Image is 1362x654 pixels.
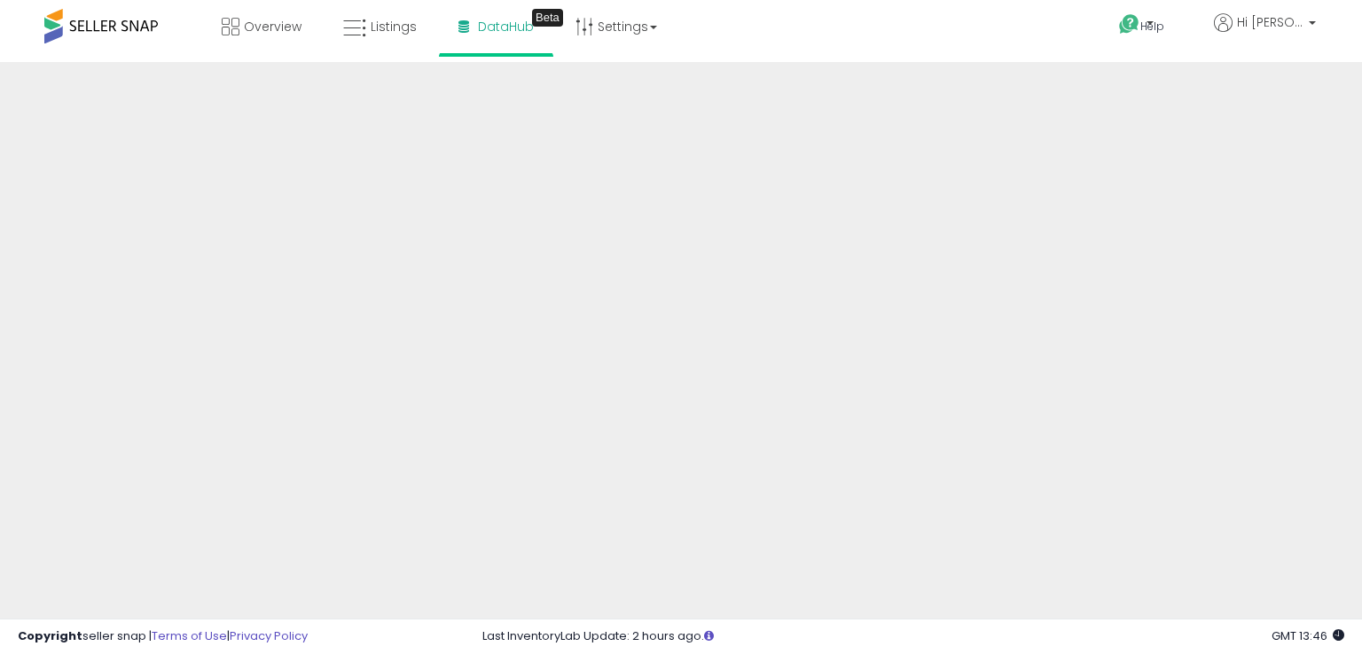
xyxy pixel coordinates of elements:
strong: Copyright [18,627,82,644]
span: Listings [371,18,417,35]
span: DataHub [478,18,534,35]
span: Help [1140,19,1164,34]
i: Get Help [1118,13,1140,35]
span: 2025-10-12 13:46 GMT [1272,627,1344,644]
div: Tooltip anchor [532,9,563,27]
div: Last InventoryLab Update: 2 hours ago. [482,628,1344,645]
a: Hi [PERSON_NAME] [1214,13,1316,53]
span: Hi [PERSON_NAME] [1237,13,1303,31]
div: seller snap | | [18,628,308,645]
span: Overview [244,18,301,35]
a: Terms of Use [152,627,227,644]
a: Privacy Policy [230,627,308,644]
